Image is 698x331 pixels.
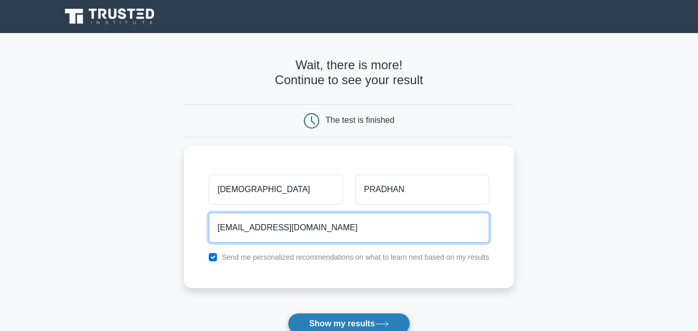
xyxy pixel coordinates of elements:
label: Send me personalized recommendations on what to learn next based on my results [222,253,489,261]
input: First name [209,175,343,204]
h4: Wait, there is more! Continue to see your result [184,58,514,88]
div: The test is finished [325,116,394,124]
input: Last name [355,175,489,204]
input: Email [209,213,489,243]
